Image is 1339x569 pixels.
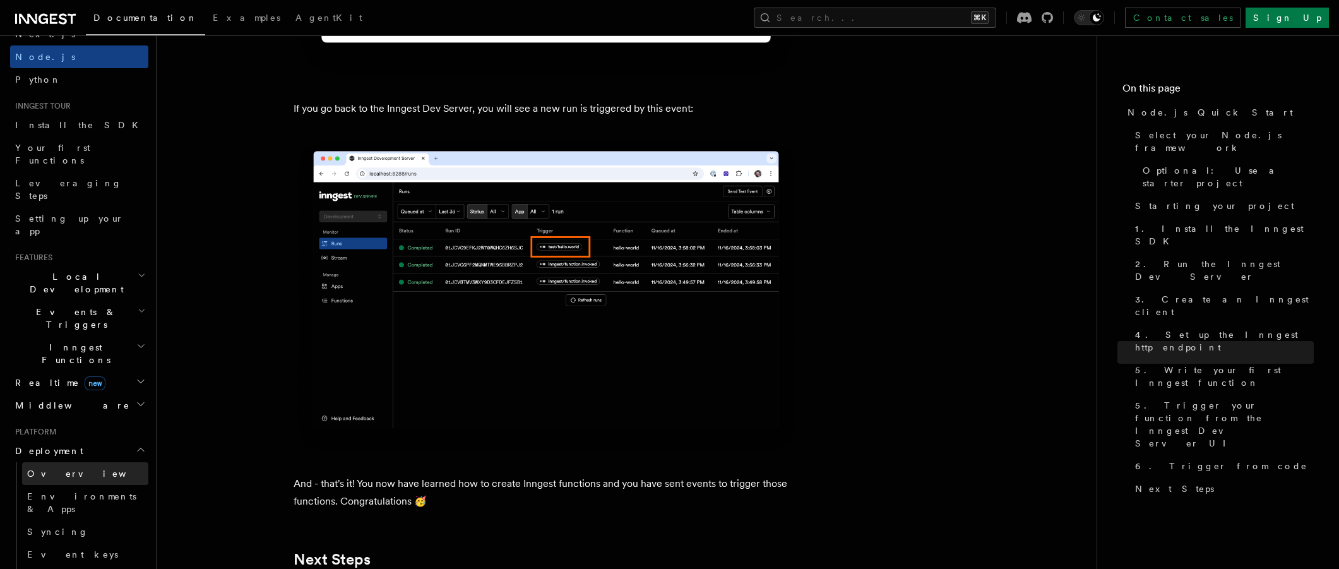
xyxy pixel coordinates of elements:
span: Next Steps [1135,482,1214,495]
span: 2. Run the Inngest Dev Server [1135,258,1314,283]
a: Event keys [22,543,148,566]
span: Starting your project [1135,200,1294,212]
span: Deployment [10,445,83,457]
span: Select your Node.js framework [1135,129,1314,154]
button: Deployment [10,440,148,462]
a: Next Steps [1130,477,1314,500]
a: Your first Functions [10,136,148,172]
a: Starting your project [1130,195,1314,217]
a: 6. Trigger from code [1130,455,1314,477]
span: Middleware [10,399,130,412]
span: Overview [27,469,157,479]
span: 6. Trigger from code [1135,460,1307,472]
span: Realtime [10,376,105,389]
a: 5. Trigger your function from the Inngest Dev Server UI [1130,394,1314,455]
a: Syncing [22,520,148,543]
span: 1. Install the Inngest SDK [1135,222,1314,248]
a: Overview [22,462,148,485]
a: Leveraging Steps [10,172,148,207]
span: Examples [213,13,280,23]
a: Contact sales [1125,8,1241,28]
span: Node.js [15,52,75,62]
span: 4. Set up the Inngest http endpoint [1135,328,1314,354]
span: Optional: Use a starter project [1143,164,1314,189]
p: And - that's it! You now have learned how to create Inngest functions and you have sent events to... [294,475,799,510]
span: Node.js Quick Start [1128,106,1293,119]
img: Inngest Dev Server web interface's runs tab with a third run triggered by the 'test/hello.world' ... [294,138,799,455]
a: Sign Up [1246,8,1329,28]
span: Syncing [27,527,88,537]
button: Realtimenew [10,371,148,394]
span: Setting up your app [15,213,124,236]
a: AgentKit [288,4,370,34]
a: 3. Create an Inngest client [1130,288,1314,323]
span: 3. Create an Inngest client [1135,293,1314,318]
span: 5. Write your first Inngest function [1135,364,1314,389]
span: Local Development [10,270,138,296]
span: Environments & Apps [27,491,136,514]
span: Leveraging Steps [15,178,122,201]
a: Next Steps [294,551,371,568]
span: Event keys [27,549,118,560]
span: 5. Trigger your function from the Inngest Dev Server UI [1135,399,1314,450]
button: Toggle dark mode [1074,10,1104,25]
a: Select your Node.js framework [1130,124,1314,159]
kbd: ⌘K [971,11,989,24]
span: Your first Functions [15,143,90,165]
span: new [85,376,105,390]
span: Documentation [93,13,198,23]
span: Features [10,253,52,263]
a: Python [10,68,148,91]
a: Environments & Apps [22,485,148,520]
span: Inngest Functions [10,341,136,366]
span: Install the SDK [15,120,146,130]
span: Platform [10,427,57,437]
a: 2. Run the Inngest Dev Server [1130,253,1314,288]
span: Inngest tour [10,101,71,111]
span: Python [15,75,61,85]
a: Documentation [86,4,205,35]
span: Events & Triggers [10,306,138,331]
a: 1. Install the Inngest SDK [1130,217,1314,253]
a: Node.js [10,45,148,68]
a: Setting up your app [10,207,148,243]
button: Inngest Functions [10,336,148,371]
button: Events & Triggers [10,301,148,336]
button: Middleware [10,394,148,417]
a: 5. Write your first Inngest function [1130,359,1314,394]
p: If you go back to the Inngest Dev Server, you will see a new run is triggered by this event: [294,100,799,117]
button: Search...⌘K [754,8,996,28]
a: Optional: Use a starter project [1138,159,1314,195]
h4: On this page [1122,81,1314,101]
button: Local Development [10,265,148,301]
a: Node.js Quick Start [1122,101,1314,124]
a: 4. Set up the Inngest http endpoint [1130,323,1314,359]
span: AgentKit [295,13,362,23]
a: Examples [205,4,288,34]
a: Install the SDK [10,114,148,136]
